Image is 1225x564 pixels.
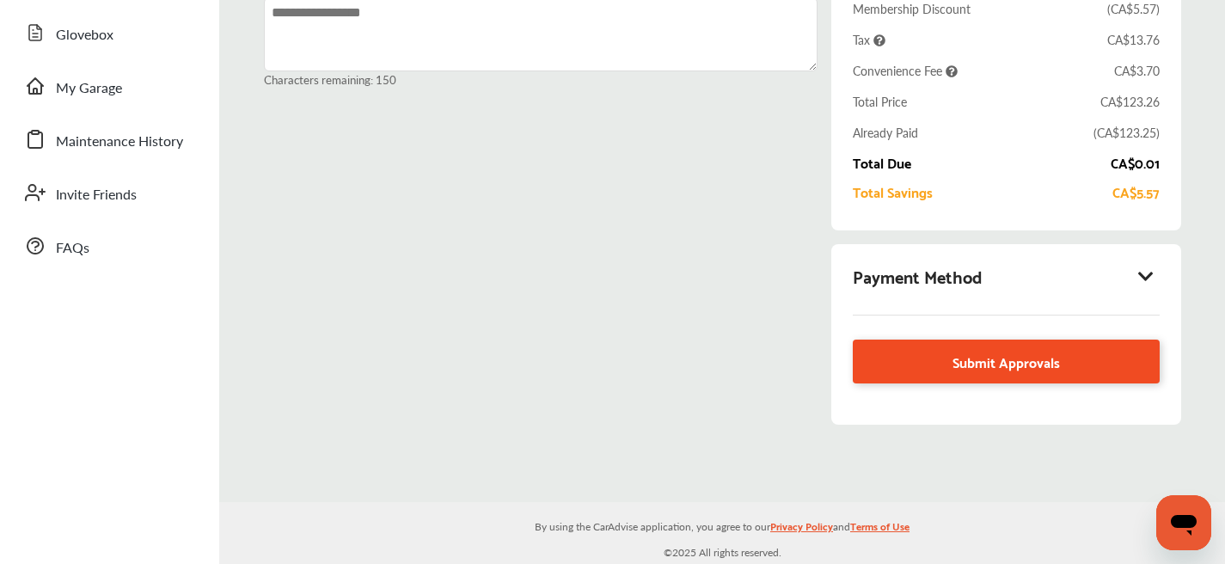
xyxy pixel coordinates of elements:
[15,170,202,215] a: Invite Friends
[1100,93,1160,110] div: CA$123.26
[56,131,183,153] span: Maintenance History
[264,71,818,88] small: Characters remaining: 150
[853,31,885,48] span: Tax
[1093,124,1160,141] div: ( CA$123.25 )
[15,10,202,55] a: Glovebox
[1114,62,1160,79] div: CA$3.70
[853,261,1159,291] div: Payment Method
[219,502,1225,564] div: © 2025 All rights reserved.
[1107,31,1160,48] div: CA$13.76
[1156,495,1211,550] iframe: Button to launch messaging window
[853,93,907,110] div: Total Price
[770,517,833,543] a: Privacy Policy
[1111,155,1160,170] div: CA$0.01
[56,237,89,260] span: FAQs
[853,184,933,199] div: Total Savings
[15,224,202,268] a: FAQs
[15,117,202,162] a: Maintenance History
[56,184,137,206] span: Invite Friends
[853,155,911,170] div: Total Due
[853,62,958,79] span: Convenience Fee
[1112,184,1160,199] div: CA$5.57
[15,64,202,108] a: My Garage
[850,517,910,543] a: Terms of Use
[56,24,113,46] span: Glovebox
[219,517,1225,535] p: By using the CarAdvise application, you agree to our and
[853,340,1159,383] a: Submit Approvals
[952,350,1060,373] span: Submit Approvals
[56,77,122,100] span: My Garage
[853,124,918,141] div: Already Paid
